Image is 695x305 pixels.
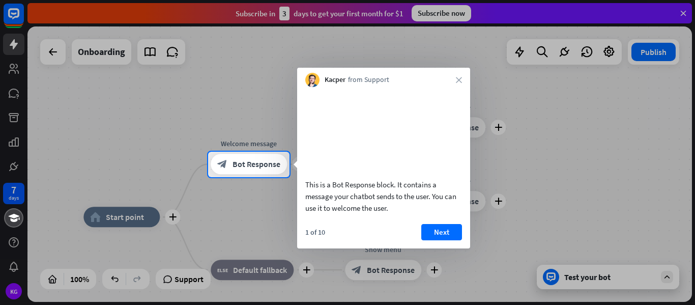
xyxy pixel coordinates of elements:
div: This is a Bot Response block. It contains a message your chatbot sends to the user. You can use i... [305,179,462,214]
span: Kacper [325,75,345,85]
i: close [456,77,462,83]
button: Open LiveChat chat widget [8,4,39,35]
i: block_bot_response [217,159,227,170]
button: Next [421,224,462,240]
span: Bot Response [233,159,280,170]
span: from Support [348,75,389,85]
div: 1 of 10 [305,228,325,237]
